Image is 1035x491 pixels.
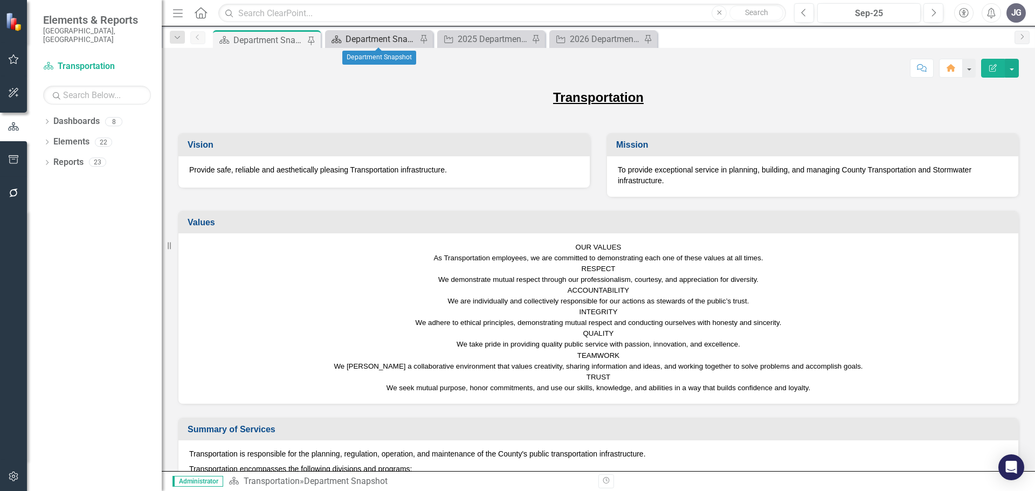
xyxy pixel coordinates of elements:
span: We demonstrate mutual respect through our professionalism, courtesy, and appreciation for diversity. [438,275,758,283]
div: Open Intercom Messenger [998,454,1024,480]
span: Administrator [172,476,223,487]
h3: Summary of Services [188,425,1013,434]
h3: Vision [188,140,584,150]
input: Search Below... [43,86,151,105]
span: As Transportation employees, we are committed to demonstrating each one of these values at all ti... [433,254,763,262]
span: OUR VALUES [576,243,622,251]
div: Department Snapshot [304,476,388,486]
span: We seek mutual purpose, honor commitments, and use our skills, knowledge, and abilities in a way ... [387,384,810,392]
div: 2025 Department Actions - Monthly Updates ([PERSON_NAME]) [458,32,529,46]
div: Department Snapshot [233,33,305,47]
span: QUALITY [583,329,613,337]
span: Elements & Reports [43,13,151,26]
div: 2026 Department Actions - Monthly Updates ([PERSON_NAME]) [570,32,641,46]
h3: Values [188,218,1013,227]
a: 2025 Department Actions - Monthly Updates ([PERSON_NAME]) [440,32,529,46]
a: Department Snapshot [328,32,417,46]
div: » [229,475,590,488]
span: Search [745,8,768,17]
p: Provide safe, reliable and aesthetically pleasing Transportation infrastructure. [189,164,579,175]
div: Department Snapshot [342,51,416,65]
a: Transportation [244,476,300,486]
div: 22 [95,137,112,147]
span: We are individually and collectively responsible for our actions as stewards of the public’s trust. [448,297,749,305]
u: Transportation [553,90,644,105]
div: 8 [105,117,122,126]
a: Dashboards [53,115,100,128]
a: 2026 Department Actions - Monthly Updates ([PERSON_NAME]) [552,32,641,46]
button: Search [729,5,783,20]
div: 23 [89,158,106,167]
span: RESPECT [582,265,616,273]
span: We [PERSON_NAME] a collaborative environment that values creativity, sharing information and idea... [334,362,862,370]
h3: Mission [616,140,1013,150]
button: Sep-25 [817,3,921,23]
p: Transportation is responsible for the planning, regulation, operation, and maintenance of the Cou... [189,448,1008,461]
span: INTEGRITY [579,308,617,316]
span: We take pride in providing quality public service with passion, innovation, and excellence. [457,340,740,348]
div: Sep-25 [821,7,917,20]
img: ClearPoint Strategy [5,12,24,31]
a: Transportation [43,60,151,73]
div: Department Snapshot [346,32,417,46]
span: TRUST [586,373,610,381]
button: JG [1006,3,1026,23]
small: [GEOGRAPHIC_DATA], [GEOGRAPHIC_DATA] [43,26,151,44]
input: Search ClearPoint... [218,4,786,23]
span: ACCOUNTABILITY [568,286,630,294]
p: Transportation encompasses the following divisions and programs: [189,461,1008,476]
a: Elements [53,136,89,148]
span: We adhere to ethical principles, demonstrating mutual respect and conducting ourselves with hones... [416,319,782,327]
p: To provide exceptional service in planning, building, and managing County Transportation and Stor... [618,164,1008,186]
span: TEAMWORK [577,351,620,359]
a: Reports [53,156,84,169]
